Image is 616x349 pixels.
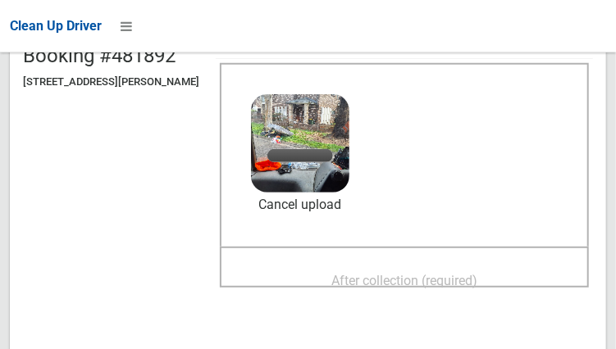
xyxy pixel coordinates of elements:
[331,273,477,288] span: After collection (required)
[23,45,199,66] h2: Booking #481892
[10,14,102,39] a: Clean Up Driver
[251,193,349,217] a: Cancel upload
[23,76,199,88] h5: [STREET_ADDRESS][PERSON_NAME]
[10,18,102,34] span: Clean Up Driver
